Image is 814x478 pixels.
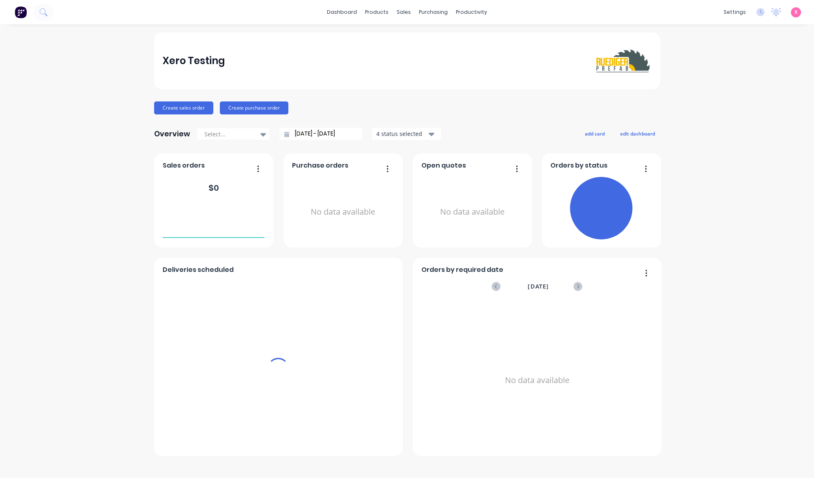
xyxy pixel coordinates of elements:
[615,128,660,139] button: edit dashboard
[580,128,610,139] button: add card
[163,265,234,275] span: Deliveries scheduled
[452,6,491,18] div: productivity
[292,161,348,170] span: Purchase orders
[421,301,653,459] div: No data available
[550,161,608,170] span: Orders by status
[415,6,452,18] div: purchasing
[795,9,798,16] span: K
[323,6,361,18] a: dashboard
[719,6,750,18] div: settings
[421,161,466,170] span: Open quotes
[208,182,219,194] div: $ 0
[154,126,190,142] div: Overview
[163,161,205,170] span: Sales orders
[163,53,225,69] div: Xero Testing
[15,6,27,18] img: Factory
[393,6,415,18] div: sales
[421,174,523,250] div: No data available
[528,282,549,291] span: [DATE]
[376,129,427,138] div: 4 status selected
[220,101,288,114] button: Create purchase order
[361,6,393,18] div: products
[154,101,213,114] button: Create sales order
[421,265,503,275] span: Orders by required date
[292,174,394,250] div: No data available
[595,47,651,75] img: Xero Testing
[372,128,441,140] button: 4 status selected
